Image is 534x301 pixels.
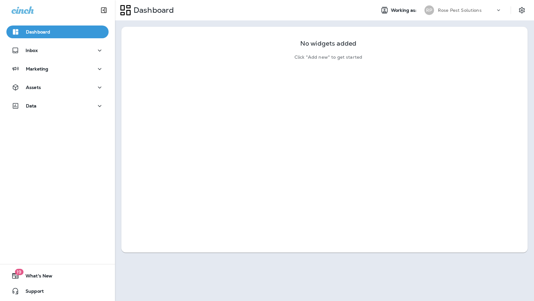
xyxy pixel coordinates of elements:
p: Rose Pest Solutions [438,8,482,13]
span: 19 [15,269,23,275]
button: Support [6,285,109,297]
button: Settings [516,4,528,16]
button: Assets [6,81,109,94]
span: Support [19,289,44,296]
p: Click "Add new" to get started [294,55,362,60]
div: RP [424,5,434,15]
p: Inbox [26,48,38,53]
button: 19What's New [6,269,109,282]
button: Collapse Sidebar [95,4,113,17]
p: No widgets added [300,41,356,46]
p: Dashboard [26,29,50,34]
button: Marketing [6,62,109,75]
button: Data [6,99,109,112]
p: Data [26,103,37,108]
span: What's New [19,273,52,281]
button: Dashboard [6,26,109,38]
p: Assets [26,85,41,90]
button: Inbox [6,44,109,57]
p: Dashboard [131,5,174,15]
span: Working as: [391,8,418,13]
p: Marketing [26,66,48,71]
